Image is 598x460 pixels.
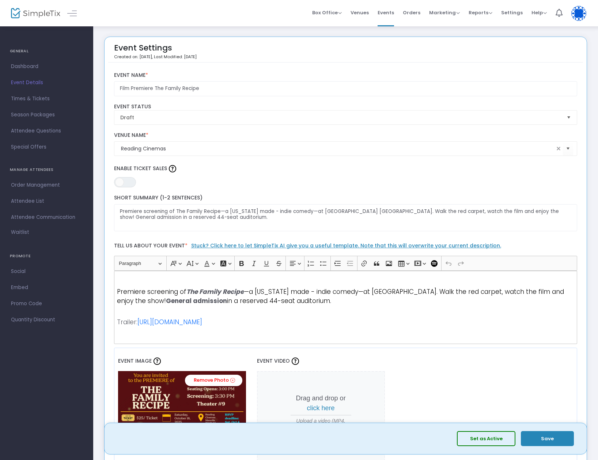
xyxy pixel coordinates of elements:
[521,431,574,446] button: Save
[114,271,578,344] div: Rich Text Editor, main
[117,287,564,306] span: —a [US_STATE] made - indie comedy—at [GEOGRAPHIC_DATA]. Walk the red carpet, watch the film and e...
[457,431,515,446] button: Set as Active
[11,62,82,71] span: Dashboard
[378,3,394,22] span: Events
[11,197,82,206] span: Attendee List
[117,287,186,296] span: Premiere screening of
[10,44,83,59] h4: GENERAL
[10,249,83,263] h4: PROMOTE
[564,111,574,124] button: Select
[117,318,137,326] span: Trailer:
[563,141,573,156] button: Select
[10,162,83,177] h4: MANAGE ATTENDEES
[11,180,82,190] span: Order Management
[114,194,203,201] span: Short Summary (1-2 Sentences)
[11,110,82,120] span: Season Packages
[191,242,501,249] a: Stuck? Click here to let SimpleTix AI give you a useful template. Note that this will overwrite y...
[114,41,197,62] div: Event Settings
[429,9,460,16] span: Marketing
[110,239,581,256] label: Tell us about your event
[114,81,578,96] input: Enter Event Name
[152,54,197,60] span: , Last Modified: [DATE]
[307,404,335,412] span: click here
[114,54,197,60] p: Created on: [DATE]
[11,126,82,136] span: Attendee Questions
[137,319,202,326] a: [URL][DOMAIN_NAME]
[531,9,547,16] span: Help
[114,256,578,270] div: Editor toolbar
[11,229,29,236] span: Waitlist
[257,357,290,364] span: Event Video
[154,358,161,365] img: question-mark
[11,94,82,104] span: Times & Tickets
[166,296,227,305] strong: General admission
[118,357,152,364] span: Event Image
[169,165,176,172] img: question-mark
[137,318,202,326] span: [URL][DOMAIN_NAME]
[114,132,578,139] label: Venue Name
[291,393,351,413] p: Drag and drop or
[469,9,492,16] span: Reports
[121,145,555,153] input: Select Venue
[120,114,561,121] span: Draft
[351,3,369,22] span: Venues
[11,142,82,152] span: Special Offers
[11,299,82,308] span: Promo Code
[114,72,578,79] label: Event Name
[292,358,299,365] img: question-mark
[114,104,578,110] label: Event Status
[11,315,82,325] span: Quantity Discount
[403,3,420,22] span: Orders
[186,287,244,296] strong: The Family Recipe
[227,296,331,305] span: in a reserved 44-seat auditorium.
[114,163,578,174] label: Enable Ticket Sales
[116,258,165,269] button: Paragraph
[11,213,82,222] span: Attendee Communication
[554,144,563,153] span: clear
[291,417,351,448] span: Upload a video (MP4, WebM, MOV, AVI) up to 30MB and 15 seconds long.
[11,78,82,87] span: Event Details
[118,371,246,452] img: 9k=
[312,9,342,16] span: Box Office
[119,259,157,268] span: Paragraph
[11,283,82,292] span: Embed
[11,267,82,276] span: Social
[501,3,523,22] span: Settings
[185,375,242,386] a: Remove Photo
